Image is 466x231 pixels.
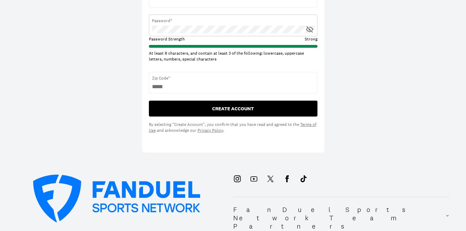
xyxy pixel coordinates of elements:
div: Strong [233,36,317,42]
a: Privacy Policy [198,128,223,133]
a: Terms of Use [149,122,316,133]
div: By selecting "Create Account", you confirm that you have read and agreed to the and acknowledge o... [149,122,317,133]
span: Zip Code* [152,75,314,81]
button: CREATE ACCOUNT [149,101,317,117]
h2: FanDuel Sports Network Team Partners [233,205,446,230]
span: Password* [152,18,314,24]
div: Password Strength [149,36,233,42]
div: At least 8 characters, and contain at least 3 of the following: lowercase, uppercase letters, num... [149,50,317,62]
